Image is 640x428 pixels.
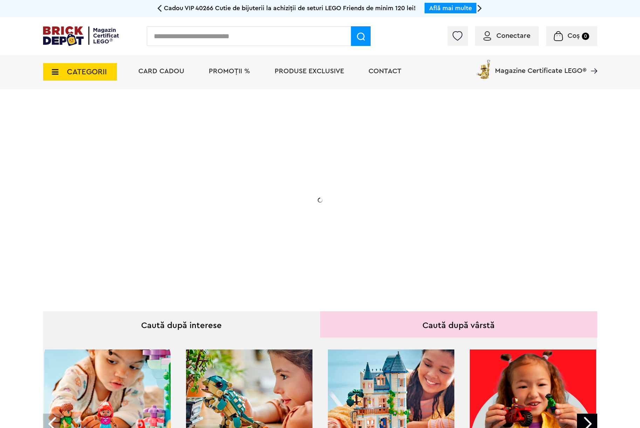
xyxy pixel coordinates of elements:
[582,33,589,40] small: 0
[67,68,107,76] span: CATEGORII
[43,311,320,338] div: Caută după interese
[483,32,530,39] a: Conectare
[138,68,184,75] a: Card Cadou
[369,68,401,75] a: Contact
[567,32,580,39] span: Coș
[93,159,233,184] h1: Cadou VIP 40772
[320,311,597,338] div: Caută după vârstă
[496,32,530,39] span: Conectare
[209,68,250,75] a: PROMOȚII %
[586,58,597,65] a: Magazine Certificate LEGO®
[275,68,344,75] a: Produse exclusive
[495,58,586,74] span: Magazine Certificate LEGO®
[164,5,416,11] span: Cadou VIP 40266 Cutie de bijuterii la achiziții de seturi LEGO Friends de minim 120 lei!
[93,191,233,220] h2: Seria de sărbători: Fantomă luminoasă. Promoția este valabilă în perioada [DATE] - [DATE].
[93,236,233,245] div: Află detalii
[429,5,472,11] a: Află mai multe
